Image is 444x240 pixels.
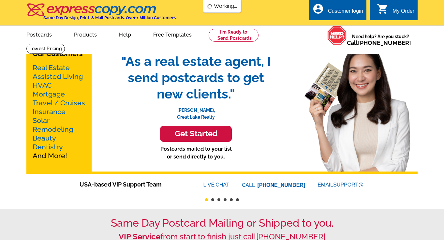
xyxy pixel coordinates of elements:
button: 1 of 6 [205,198,208,201]
button: 6 of 6 [236,198,239,201]
a: Mortgage [33,90,65,98]
a: Travel / Cruises [33,99,85,107]
a: Free Templates [143,26,202,42]
span: "As a real estate agent, I send postcards to get new clients." [114,53,277,102]
img: loading... [207,4,213,9]
button: 3 of 6 [217,198,220,201]
span: Call [347,39,411,46]
a: [PHONE_NUMBER] [358,39,411,46]
a: Beauty [33,134,56,142]
div: My Order [392,8,414,17]
a: Help [109,26,141,42]
font: LIVE [203,181,216,189]
a: shopping_cart My Order [377,7,414,15]
a: account_circle Customer login [312,7,363,15]
i: shopping_cart [377,3,389,15]
p: Postcards mailed to your list or send directly to you. [114,145,277,161]
img: help [327,26,347,45]
a: Get Started [114,126,277,142]
p: [PERSON_NAME], Great Lake Realty [114,102,277,121]
a: Dentistry [33,143,63,151]
font: SUPPORT@ [333,181,364,189]
a: LIVECHAT [203,182,229,187]
a: Remodeling [33,125,73,133]
h3: Get Started [168,129,224,139]
a: [PHONE_NUMBER] [258,182,305,188]
font: CALL [242,181,256,189]
span: Need help? Are you stuck? [347,33,414,46]
i: account_circle [312,3,324,15]
a: Products [64,26,108,42]
button: 2 of 6 [211,198,214,201]
span: USA-based VIP Support Team [80,180,184,189]
button: 4 of 6 [224,198,227,201]
a: Same Day Design, Print, & Mail Postcards. Over 1 Million Customers. [26,8,177,20]
a: Real Estate [33,64,70,72]
p: And More! [33,63,85,160]
div: Customer login [328,8,363,17]
h1: Same Day Postcard Mailing or Shipped to you. [26,217,418,229]
a: Postcards [16,26,62,42]
a: Solar [33,116,50,125]
a: EMAILSUPPORT@ [318,182,364,187]
a: HVAC [33,81,52,89]
h4: Same Day Design, Print, & Mail Postcards. Over 1 Million Customers. [43,15,177,20]
a: Assisted Living [33,72,83,81]
a: Insurance [33,108,66,116]
button: 5 of 6 [230,198,233,201]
